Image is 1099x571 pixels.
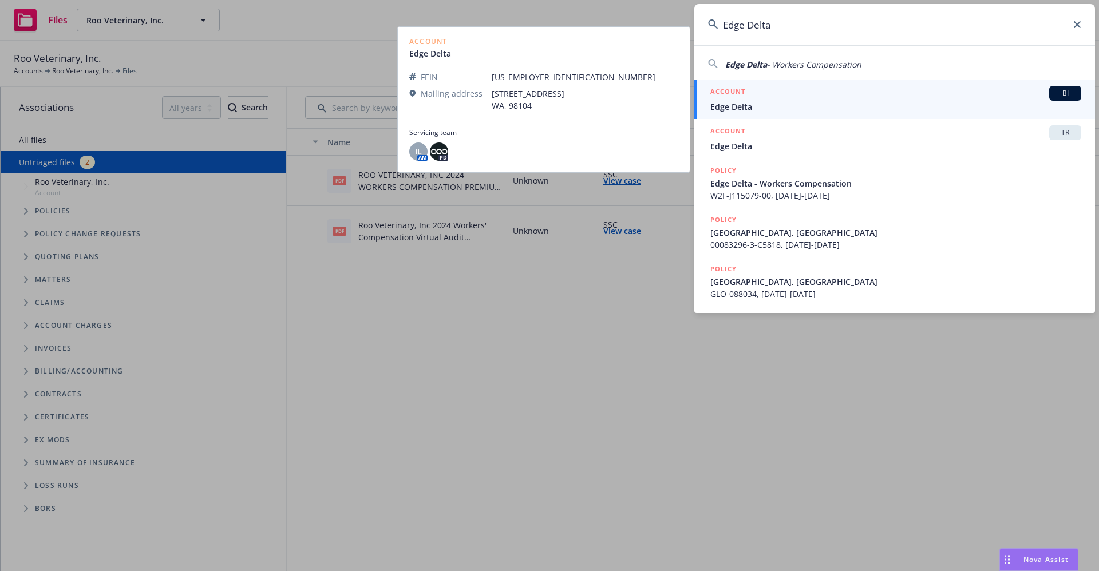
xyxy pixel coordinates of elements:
[694,208,1095,257] a: POLICY[GEOGRAPHIC_DATA], [GEOGRAPHIC_DATA]00083296-3-C5818, [DATE]-[DATE]
[710,239,1081,251] span: 00083296-3-C5818, [DATE]-[DATE]
[710,101,1081,113] span: Edge Delta
[710,140,1081,152] span: Edge Delta
[710,177,1081,189] span: Edge Delta - Workers Compensation
[694,158,1095,208] a: POLICYEdge Delta - Workers CompensationW2F-J115079-00, [DATE]-[DATE]
[725,59,767,70] span: Edge Delta
[710,165,737,176] h5: POLICY
[710,189,1081,201] span: W2F-J115079-00, [DATE]-[DATE]
[694,257,1095,306] a: POLICY[GEOGRAPHIC_DATA], [GEOGRAPHIC_DATA]GLO-088034, [DATE]-[DATE]
[694,4,1095,45] input: Search...
[710,263,737,275] h5: POLICY
[694,80,1095,119] a: ACCOUNTBIEdge Delta
[1054,128,1077,138] span: TR
[767,59,861,70] span: - Workers Compensation
[710,86,745,100] h5: ACCOUNT
[694,119,1095,158] a: ACCOUNTTREdge Delta
[1000,549,1014,570] div: Drag to move
[710,125,745,139] h5: ACCOUNT
[710,214,737,225] h5: POLICY
[999,548,1078,571] button: Nova Assist
[710,276,1081,288] span: [GEOGRAPHIC_DATA], [GEOGRAPHIC_DATA]
[1023,554,1069,564] span: Nova Assist
[710,227,1081,239] span: [GEOGRAPHIC_DATA], [GEOGRAPHIC_DATA]
[710,288,1081,300] span: GLO-088034, [DATE]-[DATE]
[1054,88,1077,98] span: BI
